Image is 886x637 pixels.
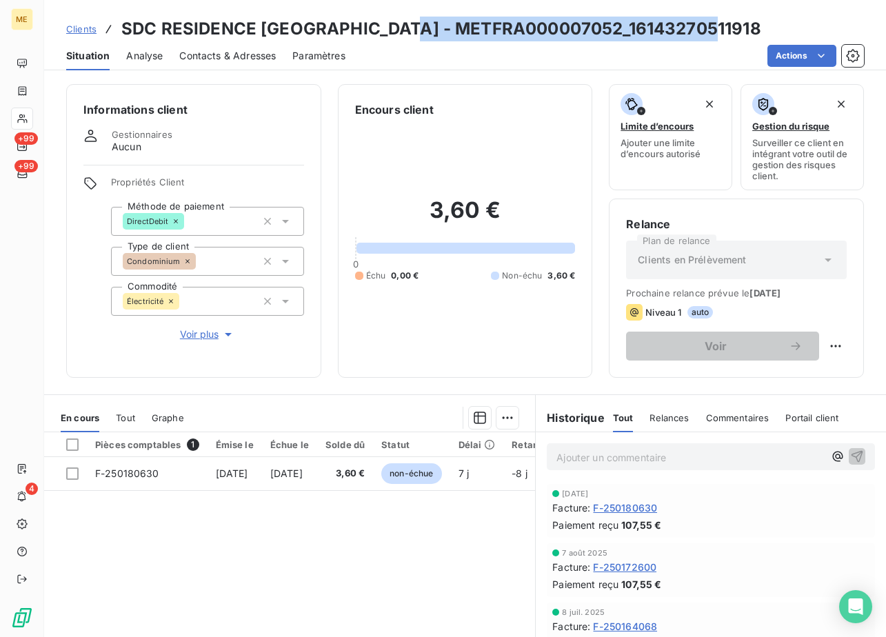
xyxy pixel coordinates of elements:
div: Solde dû [325,439,365,450]
span: Gestionnaires [112,129,172,140]
input: Ajouter une valeur [184,215,195,228]
button: Actions [767,45,836,67]
h2: 3,60 € [355,196,576,238]
span: Paiement reçu [552,577,618,591]
button: Gestion du risqueSurveiller ce client en intégrant votre outil de gestion des risques client. [741,84,864,190]
span: Commentaires [706,412,769,423]
span: Relances [650,412,689,423]
span: 4 [26,483,38,495]
h6: Historique [536,410,605,426]
a: Clients [66,22,97,36]
div: Échue le [270,439,309,450]
span: +99 [14,160,38,172]
span: Voir plus [180,327,235,341]
span: Clients [66,23,97,34]
span: Tout [116,412,135,423]
button: Limite d’encoursAjouter une limite d’encours autorisé [609,84,732,190]
span: Facture : [552,501,590,515]
span: Ajouter une limite d’encours autorisé [621,137,721,159]
button: Voir plus [111,327,304,342]
input: Ajouter une valeur [196,255,207,267]
span: non-échue [381,463,441,484]
span: Paiement reçu [552,518,618,532]
div: Émise le [216,439,254,450]
span: 3,60 € [547,270,575,282]
span: -8 j [512,467,527,479]
span: Voir [643,341,789,352]
span: Limite d’encours [621,121,694,132]
span: Condominium [127,257,181,265]
span: Gestion du risque [752,121,829,132]
span: 8 juil. 2025 [562,608,605,616]
span: Non-échu [502,270,542,282]
span: +99 [14,132,38,145]
span: 0 [353,259,359,270]
h6: Relance [626,216,847,232]
div: Délai [459,439,496,450]
div: Open Intercom Messenger [839,590,872,623]
span: Portail client [785,412,838,423]
h6: Encours client [355,101,434,118]
span: 3,60 € [325,467,365,481]
span: [DATE] [562,489,588,498]
input: Ajouter une valeur [179,295,190,307]
span: 1 [187,438,199,451]
span: 0,00 € [391,270,419,282]
h6: Informations client [83,101,304,118]
span: Contacts & Adresses [179,49,276,63]
span: Tout [613,412,634,423]
div: Statut [381,439,441,450]
div: Pièces comptables [95,438,199,451]
span: Analyse [126,49,163,63]
span: Propriétés Client [111,176,304,196]
div: Retard [512,439,556,450]
h3: SDC RESIDENCE [GEOGRAPHIC_DATA] - METFRA000007052_16143270511918 [121,17,761,41]
span: Niveau 1 [645,307,681,318]
span: Clients en Prélèvement [638,253,746,267]
span: F-250164068 [593,619,657,634]
span: Paramètres [292,49,345,63]
span: [DATE] [270,467,303,479]
span: Surveiller ce client en intégrant votre outil de gestion des risques client. [752,137,852,181]
span: 107,55 € [621,518,661,532]
span: 7 août 2025 [562,549,607,557]
span: Aucun [112,140,141,154]
span: Situation [66,49,110,63]
span: Prochaine relance prévue le [626,287,847,299]
span: F-250180630 [593,501,657,515]
span: Graphe [152,412,184,423]
span: Électricité [127,297,164,305]
span: auto [687,306,714,318]
span: Facture : [552,560,590,574]
span: F-250180630 [95,467,159,479]
span: [DATE] [749,287,781,299]
span: F-250172600 [593,560,656,574]
span: 107,55 € [621,577,661,591]
span: [DATE] [216,467,248,479]
span: Échu [366,270,386,282]
span: En cours [61,412,99,423]
img: Logo LeanPay [11,607,33,629]
div: ME [11,8,33,30]
span: 7 j [459,467,469,479]
button: Voir [626,332,819,361]
span: DirectDebit [127,217,169,225]
span: Facture : [552,619,590,634]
